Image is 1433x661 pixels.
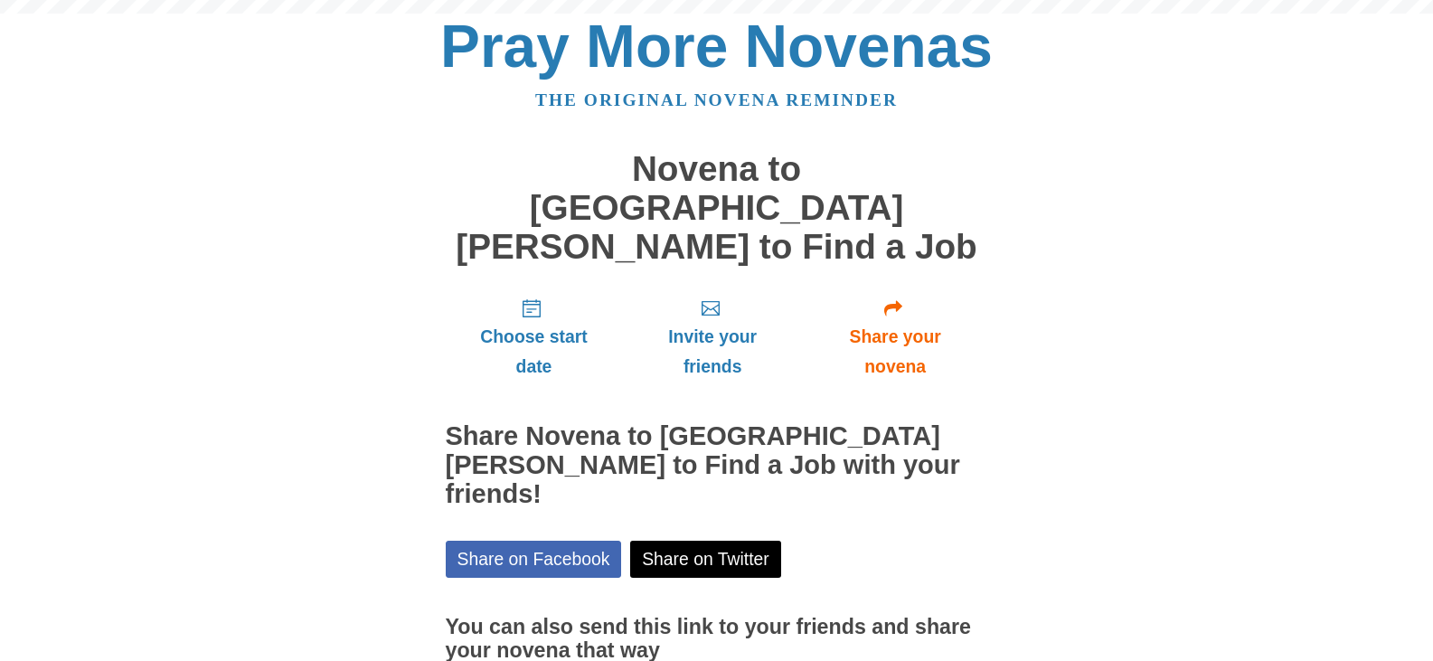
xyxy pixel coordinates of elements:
h1: Novena to [GEOGRAPHIC_DATA][PERSON_NAME] to Find a Job [446,150,988,266]
a: The original novena reminder [535,90,898,109]
a: Choose start date [446,284,623,392]
a: Share your novena [803,284,988,392]
a: Invite your friends [622,284,802,392]
a: Share on Facebook [446,541,622,578]
a: Share on Twitter [630,541,781,578]
h2: Share Novena to [GEOGRAPHIC_DATA][PERSON_NAME] to Find a Job with your friends! [446,422,988,509]
a: Pray More Novenas [440,13,993,80]
span: Choose start date [464,322,605,382]
span: Invite your friends [640,322,784,382]
span: Share your novena [821,322,970,382]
